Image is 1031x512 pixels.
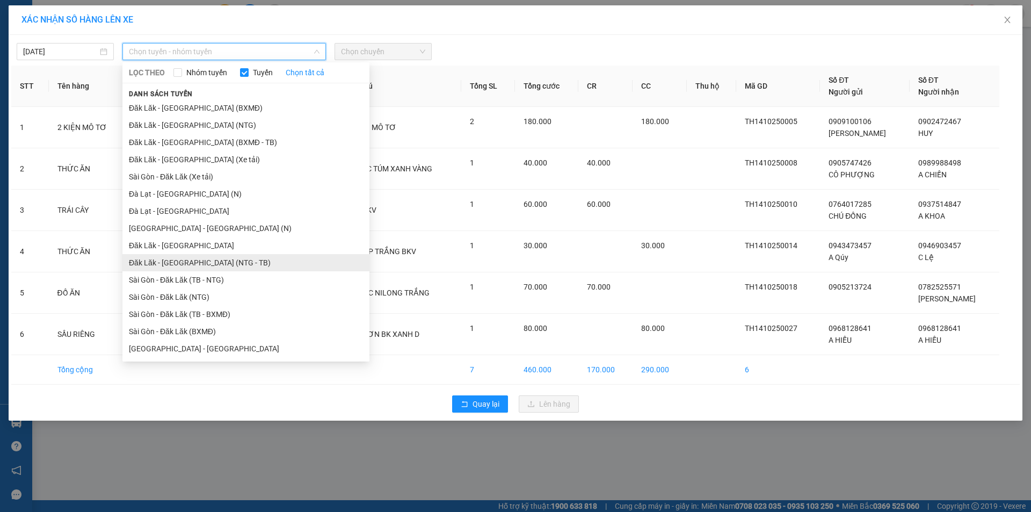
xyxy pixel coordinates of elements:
[829,170,875,179] span: CÔ PHƯỢNG
[122,323,369,340] li: Sài Gòn - Đăk Lăk (BXMĐ)
[587,283,611,291] span: 70.000
[49,190,129,231] td: TRÁI CÂY
[687,66,736,107] th: Thu hộ
[829,76,849,84] span: Số ĐT
[122,185,369,203] li: Đà Lạt - [GEOGRAPHIC_DATA] (N)
[918,324,961,333] span: 0968128641
[347,330,419,338] span: TH TRƠN BK XANH D
[23,46,98,57] input: 14/10/2025
[122,220,369,237] li: [GEOGRAPHIC_DATA] - [GEOGRAPHIC_DATA] (N)
[524,241,547,250] span: 30.000
[918,200,961,208] span: 0937514847
[641,117,669,126] span: 180.000
[461,400,468,409] span: rollback
[745,117,797,126] span: TH1410250005
[470,200,474,208] span: 1
[515,66,579,107] th: Tổng cước
[49,66,129,107] th: Tên hàng
[918,88,959,96] span: Người nhận
[129,44,320,60] span: Chọn tuyến - nhóm tuyến
[338,66,461,107] th: Ghi chú
[49,314,129,355] td: SẦU RIÊNG
[122,203,369,220] li: Đà Lạt - [GEOGRAPHIC_DATA]
[11,107,49,148] td: 1
[587,200,611,208] span: 60.000
[829,158,872,167] span: 0905747426
[129,67,165,78] span: LỌC THEO
[470,283,474,291] span: 1
[11,66,49,107] th: STT
[829,88,863,96] span: Người gửi
[918,241,961,250] span: 0946903457
[122,117,369,134] li: Đăk Lăk - [GEOGRAPHIC_DATA] (NTG)
[49,231,129,272] td: THỨC ĂN
[470,241,474,250] span: 1
[461,66,515,107] th: Tổng SL
[11,231,49,272] td: 4
[578,355,633,385] td: 170.000
[470,158,474,167] span: 1
[918,336,941,344] span: A HIẾU
[11,272,49,314] td: 5
[519,395,579,413] button: uploadLên hàng
[49,148,129,190] td: THỨC ĂN
[918,158,961,167] span: 0989988498
[918,76,939,84] span: Số ĐT
[633,355,687,385] td: 290.000
[314,48,320,55] span: down
[829,336,852,344] span: A HIẾU
[524,324,547,333] span: 80.000
[122,237,369,254] li: Đăk Lăk - [GEOGRAPHIC_DATA]
[470,324,474,333] span: 1
[918,170,947,179] span: A CHIẾN
[452,395,508,413] button: rollbackQuay lại
[524,117,551,126] span: 180.000
[587,158,611,167] span: 40.000
[992,5,1022,35] button: Close
[918,117,961,126] span: 0902472467
[11,148,49,190] td: 2
[829,212,867,220] span: CHÚ ĐỒNG
[122,340,369,357] li: [GEOGRAPHIC_DATA] - [GEOGRAPHIC_DATA]
[122,271,369,289] li: Sài Gòn - Đăk Lăk (TB - NTG)
[578,66,633,107] th: CR
[918,283,961,291] span: 0782525571
[122,306,369,323] li: Sài Gòn - Đăk Lăk (TB - BXMĐ)
[641,324,665,333] span: 80.000
[515,355,579,385] td: 460.000
[633,66,687,107] th: CC
[21,15,133,25] span: XÁC NHẬN SỐ HÀNG LÊN XE
[641,241,665,250] span: 30.000
[461,355,515,385] td: 7
[347,289,430,297] span: TH BỌC NILONG TRẮNG
[829,253,848,262] span: A Qúy
[341,44,425,60] span: Chọn chuyến
[918,129,933,138] span: HUY
[524,283,547,291] span: 70.000
[286,67,324,78] a: Chọn tất cả
[524,158,547,167] span: 40.000
[122,151,369,168] li: Đăk Lăk - [GEOGRAPHIC_DATA] (Xe tải)
[49,355,129,385] td: Tổng cộng
[49,107,129,148] td: 2 KIỆN MÔ TƠ
[1003,16,1012,24] span: close
[745,158,797,167] span: TH1410250008
[736,355,820,385] td: 6
[829,241,872,250] span: 0943473457
[829,283,872,291] span: 0905213724
[918,294,976,303] span: [PERSON_NAME]
[745,241,797,250] span: TH1410250014
[347,123,396,132] span: 2 KIỆN MÔ TƠ
[473,398,499,410] span: Quay lại
[49,272,129,314] td: ĐỒ ĂN
[11,190,49,231] td: 3
[122,289,369,306] li: Sài Gòn - Đăk Lăk (NTG)
[745,324,797,333] span: TH1410250027
[829,200,872,208] span: 0764017285
[524,200,547,208] span: 60.000
[918,212,945,220] span: A KHOA
[470,117,474,126] span: 2
[829,129,886,138] span: [PERSON_NAME]
[249,67,277,78] span: Tuyến
[122,168,369,185] li: Sài Gòn - Đăk Lăk (Xe tải)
